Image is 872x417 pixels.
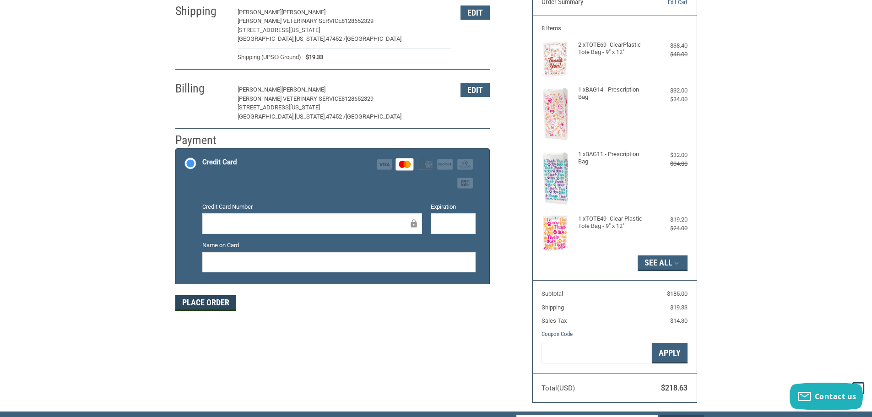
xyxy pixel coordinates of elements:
input: Gift Certificate or Coupon Code [542,343,652,363]
button: Contact us [790,383,863,410]
h2: Payment [175,133,229,148]
span: [PERSON_NAME] [238,9,282,16]
span: $218.63 [661,384,688,392]
span: [GEOGRAPHIC_DATA], [238,35,295,42]
h4: 2 x TOTE69- ClearPlastic Tote Bag - 9" x 12" [578,41,649,56]
span: Contact us [815,391,856,401]
span: Sales Tax [542,317,567,324]
button: Edit [460,5,490,20]
span: $19.33 [670,304,688,311]
span: 47452 / [326,35,346,42]
span: [PERSON_NAME] [238,86,282,93]
span: 8128652329 [341,95,374,102]
a: Coupon Code [542,330,573,337]
button: Apply [652,343,688,363]
div: $38.40 [651,41,688,50]
div: $34.00 [651,95,688,104]
span: Shipping (UPS® Ground) [238,53,301,62]
label: Credit Card Number [202,202,422,211]
span: [STREET_ADDRESS][US_STATE] [238,104,320,111]
div: $24.00 [651,224,688,233]
span: [GEOGRAPHIC_DATA], [238,113,295,120]
div: $32.00 [651,151,688,160]
span: $14.30 [670,317,688,324]
button: Edit [460,83,490,97]
label: Expiration [431,202,476,211]
span: 47452 / [326,113,346,120]
span: $19.33 [301,53,323,62]
span: 8128652329 [341,17,374,24]
span: $185.00 [667,290,688,297]
span: [PERSON_NAME] Veterinary Service [238,17,341,24]
h3: 8 Items [542,25,688,32]
button: Place Order [175,295,236,311]
span: [GEOGRAPHIC_DATA] [346,113,401,120]
h2: Billing [175,81,229,96]
button: See All [638,255,688,271]
h4: 1 x BAG14 - Prescription Bag [578,86,649,101]
span: [US_STATE], [295,113,326,120]
div: $48.00 [651,50,688,59]
span: Total (USD) [542,384,575,392]
label: Name on Card [202,241,476,250]
div: Credit Card [202,155,237,170]
span: Subtotal [542,290,563,297]
span: [US_STATE], [295,35,326,42]
h4: 1 x BAG11 - Prescription Bag [578,151,649,166]
span: [GEOGRAPHIC_DATA] [346,35,401,42]
div: $19.20 [651,215,688,224]
span: [PERSON_NAME] [282,86,325,93]
h2: Shipping [175,4,229,19]
div: $34.00 [651,159,688,168]
span: [PERSON_NAME] [282,9,325,16]
span: [STREET_ADDRESS][US_STATE] [238,27,320,33]
span: Shipping [542,304,564,311]
div: $32.00 [651,86,688,95]
span: [PERSON_NAME] Veterinary Service [238,95,341,102]
h4: 1 x TOTE49- Clear Plastic Tote Bag - 9" x 12" [578,215,649,230]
